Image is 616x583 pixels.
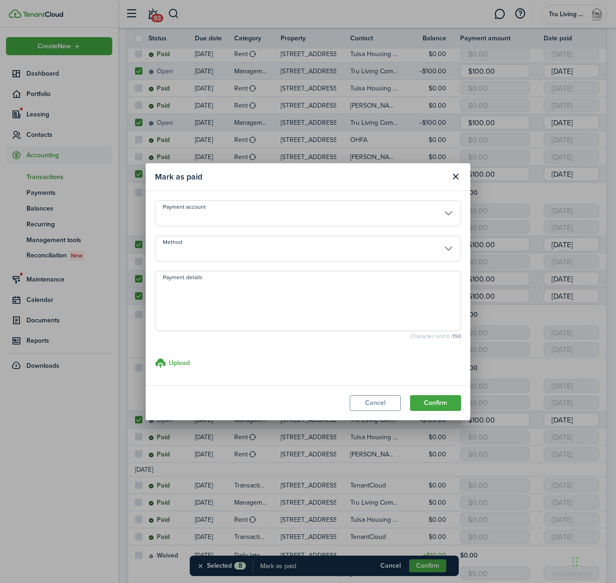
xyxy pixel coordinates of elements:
iframe: Chat Widget [570,538,616,583]
h3: Upload [169,358,190,368]
b: 150 [452,332,461,340]
div: Drag [572,548,578,576]
modal-title: Mark as paid [155,168,445,186]
button: Cancel [350,395,401,411]
small: Character limit: 0 / [155,333,461,339]
button: Close modal [448,169,463,185]
button: Confirm [410,395,461,411]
